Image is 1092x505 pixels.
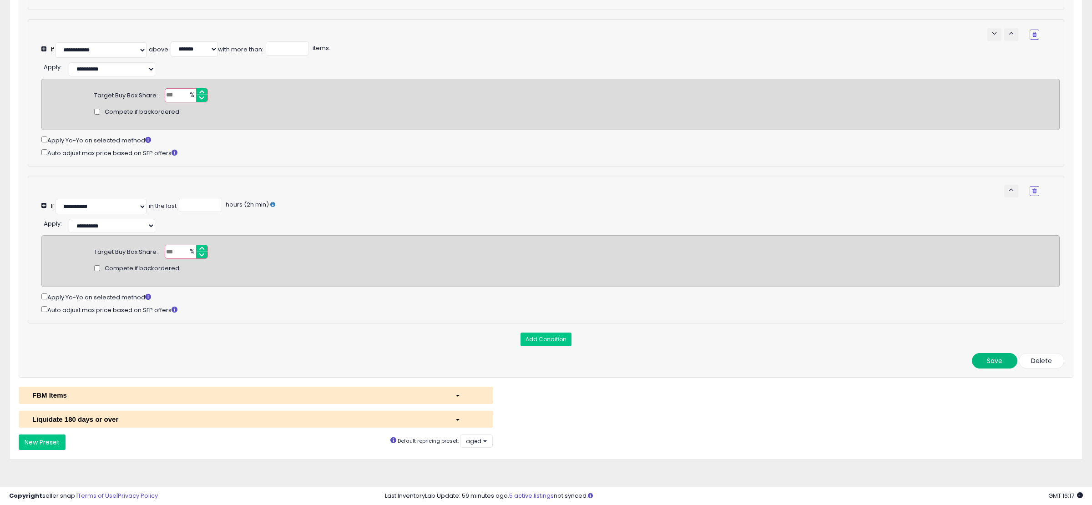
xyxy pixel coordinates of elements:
i: Click here to read more about un-synced listings. [588,493,593,499]
span: hours (2h min) [224,200,269,209]
button: Save [972,353,1017,369]
i: Remove Condition [1032,32,1036,37]
button: aged [460,434,493,448]
div: Apply Yo-Yo on selected method [41,292,1060,302]
span: % [184,89,199,102]
span: items. [311,44,330,52]
button: Delete [1019,353,1064,369]
span: Apply [44,219,61,228]
span: % [184,245,199,259]
div: seller snap | | [9,492,158,500]
div: with more than: [218,45,263,54]
span: Apply [44,63,61,71]
i: Remove Condition [1032,188,1036,194]
div: in the last [149,202,177,211]
div: : [44,60,62,72]
div: FBM Items [25,390,448,400]
small: Default repricing preset: [398,437,459,444]
span: keyboard_arrow_up [1007,29,1016,38]
button: keyboard_arrow_up [1004,185,1018,197]
button: New Preset [19,434,66,450]
div: Last InventoryLab Update: 59 minutes ago, not synced. [385,492,1083,500]
span: 2025-08-11 16:17 GMT [1048,491,1083,500]
div: Auto adjust max price based on SFP offers [41,147,1060,158]
div: : [44,217,62,228]
button: FBM Items [19,387,493,404]
button: Liquidate 180 days or over [19,411,493,428]
button: keyboard_arrow_down [987,28,1001,41]
div: Apply Yo-Yo on selected method [41,135,1060,145]
div: Target Buy Box Share: [94,88,158,100]
div: Auto adjust max price based on SFP offers [41,304,1060,315]
span: keyboard_arrow_up [1007,186,1016,194]
span: Compete if backordered [105,264,179,273]
span: keyboard_arrow_down [990,29,999,38]
span: Compete if backordered [105,108,179,116]
div: Target Buy Box Share: [94,245,158,257]
div: above [149,45,168,54]
a: Terms of Use [78,491,116,500]
strong: Copyright [9,491,42,500]
a: 5 active listings [509,491,554,500]
button: keyboard_arrow_up [1004,28,1018,41]
span: aged [466,437,481,445]
button: Add Condition [521,333,571,346]
a: Privacy Policy [118,491,158,500]
div: Liquidate 180 days or over [25,414,448,424]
